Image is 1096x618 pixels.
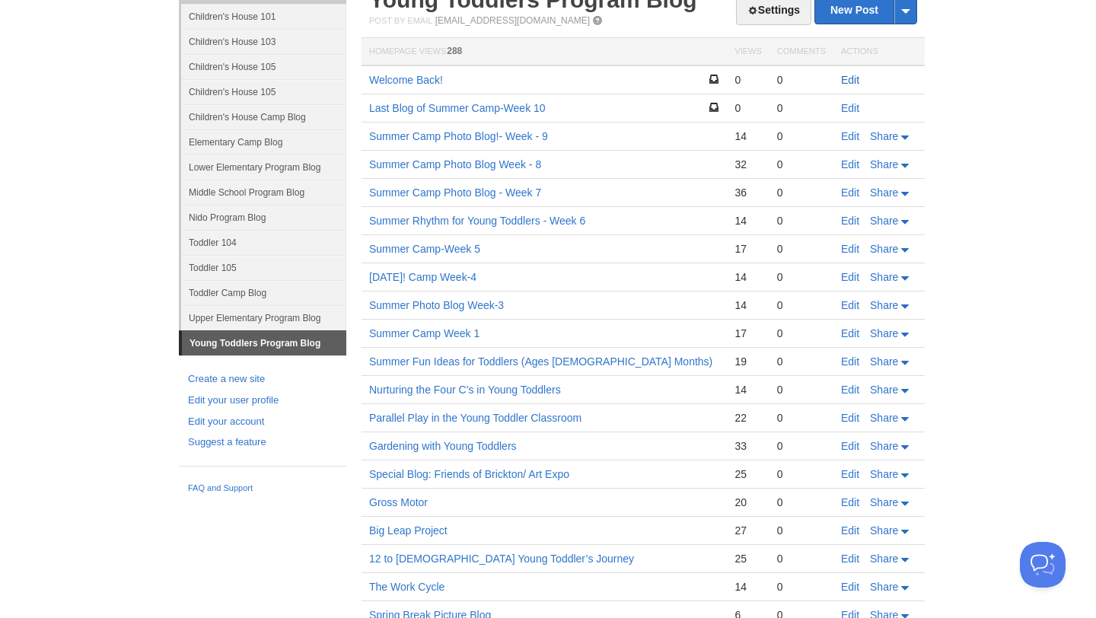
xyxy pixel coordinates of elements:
[734,383,761,397] div: 14
[369,327,479,339] a: Summer Camp Week 1
[369,440,517,452] a: Gardening with Young Toddlers
[870,327,898,339] span: Share
[870,468,898,480] span: Share
[777,411,826,425] div: 0
[362,38,727,66] th: Homepage Views
[870,243,898,255] span: Share
[841,355,859,368] a: Edit
[870,130,898,142] span: Share
[777,270,826,284] div: 0
[734,242,761,256] div: 17
[870,524,898,537] span: Share
[777,552,826,565] div: 0
[841,186,859,199] a: Edit
[870,384,898,396] span: Share
[181,180,346,205] a: Middle School Program Blog
[841,553,859,565] a: Edit
[734,467,761,481] div: 25
[870,299,898,311] span: Share
[777,214,826,228] div: 0
[1020,542,1066,588] iframe: Help Scout Beacon - Open
[435,15,590,26] a: [EMAIL_ADDRESS][DOMAIN_NAME]
[841,496,859,508] a: Edit
[841,158,859,170] a: Edit
[181,154,346,180] a: Lower Elementary Program Blog
[777,101,826,115] div: 0
[734,411,761,425] div: 22
[870,355,898,368] span: Share
[369,496,428,508] a: Gross Motor
[369,412,581,424] a: Parallel Play in the Young Toddler Classroom
[181,230,346,255] a: Toddler 104
[181,129,346,154] a: Elementary Camp Blog
[734,186,761,199] div: 36
[369,102,546,114] a: Last Blog of Summer Camp-Week 10
[369,524,448,537] a: Big Leap Project
[181,79,346,104] a: Children's House 105
[727,38,769,66] th: Views
[870,158,898,170] span: Share
[870,553,898,565] span: Share
[841,327,859,339] a: Edit
[369,468,569,480] a: Special Blog: Friends of Brickton/ Art Expo
[734,129,761,143] div: 14
[181,29,346,54] a: Children's House 103
[833,38,925,66] th: Actions
[369,299,504,311] a: Summer Photo Blog Week-3
[369,384,561,396] a: Nurturing the Four C’s in Young Toddlers
[841,581,859,593] a: Edit
[734,270,761,284] div: 14
[777,158,826,171] div: 0
[369,243,480,255] a: Summer Camp-Week 5
[841,299,859,311] a: Edit
[841,74,859,86] a: Edit
[369,16,432,25] span: Post by Email
[188,435,337,451] a: Suggest a feature
[369,553,634,565] a: 12 to [DEMOGRAPHIC_DATA] Young Toddler’s Journey
[447,46,462,56] span: 288
[841,384,859,396] a: Edit
[181,280,346,305] a: Toddler Camp Blog
[777,495,826,509] div: 0
[369,74,443,86] a: Welcome Back!
[841,440,859,452] a: Edit
[369,158,541,170] a: Summer Camp Photo Blog Week - 8
[841,271,859,283] a: Edit
[188,371,337,387] a: Create a new site
[777,383,826,397] div: 0
[734,495,761,509] div: 20
[777,580,826,594] div: 0
[734,552,761,565] div: 25
[182,331,346,355] a: Young Toddlers Program Blog
[181,255,346,280] a: Toddler 105
[777,73,826,87] div: 0
[841,130,859,142] a: Edit
[188,414,337,430] a: Edit your account
[841,468,859,480] a: Edit
[870,412,898,424] span: Share
[369,186,541,199] a: Summer Camp Photo Blog - Week 7
[841,102,859,114] a: Edit
[188,393,337,409] a: Edit your user profile
[181,305,346,330] a: Upper Elementary Program Blog
[777,327,826,340] div: 0
[734,73,761,87] div: 0
[734,580,761,594] div: 14
[841,215,859,227] a: Edit
[870,581,898,593] span: Share
[841,412,859,424] a: Edit
[369,215,585,227] a: Summer Rhythm for Young Toddlers - Week 6
[841,243,859,255] a: Edit
[181,4,346,29] a: Children's House 101
[181,54,346,79] a: Children's House 105
[734,355,761,368] div: 19
[181,205,346,230] a: Nido Program Blog
[777,524,826,537] div: 0
[369,271,476,283] a: [DATE]! Camp Week-4
[777,467,826,481] div: 0
[777,298,826,312] div: 0
[777,439,826,453] div: 0
[734,524,761,537] div: 27
[769,38,833,66] th: Comments
[734,101,761,115] div: 0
